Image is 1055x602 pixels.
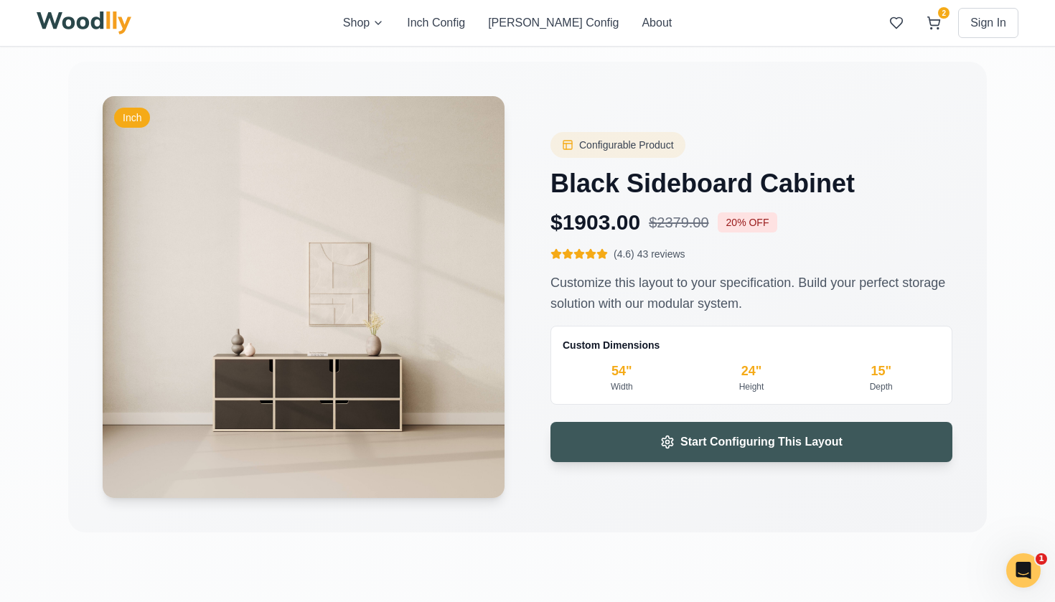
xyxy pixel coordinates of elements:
div: 15 " [822,361,940,381]
div: Inch [114,108,150,128]
button: [PERSON_NAME] Config [488,14,619,32]
button: Sign In [958,8,1018,38]
span: Configurable Product [579,138,674,152]
div: 24 " [693,361,811,381]
button: 2 [921,10,947,36]
div: $ 2379.00 [649,212,708,232]
button: Shop [343,14,384,32]
img: Woodlly [37,11,131,34]
span: 2 [938,7,949,19]
span: (4.6) 43 reviews [614,247,685,261]
div: Width [563,381,681,392]
p: Customize this layout to your specification. Build your perfect storage solution with our modular... [550,273,952,315]
button: About [642,14,672,32]
div: 54 " [563,361,681,381]
div: 20 % OFF [718,212,778,232]
span: 1 [1036,553,1047,565]
div: $ 1903.00 [550,210,640,235]
img: Black Sideboard Cabinet [103,96,505,498]
div: Depth [822,381,940,392]
div: Height [693,381,811,392]
button: Start Configuring This Layout [550,422,952,462]
span: Custom Dimensions [563,338,660,352]
iframe: Intercom live chat [1006,553,1041,588]
span: Start Configuring This Layout [680,433,843,451]
h3: Black Sideboard Cabinet [550,169,952,198]
button: Inch Config [407,14,465,32]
